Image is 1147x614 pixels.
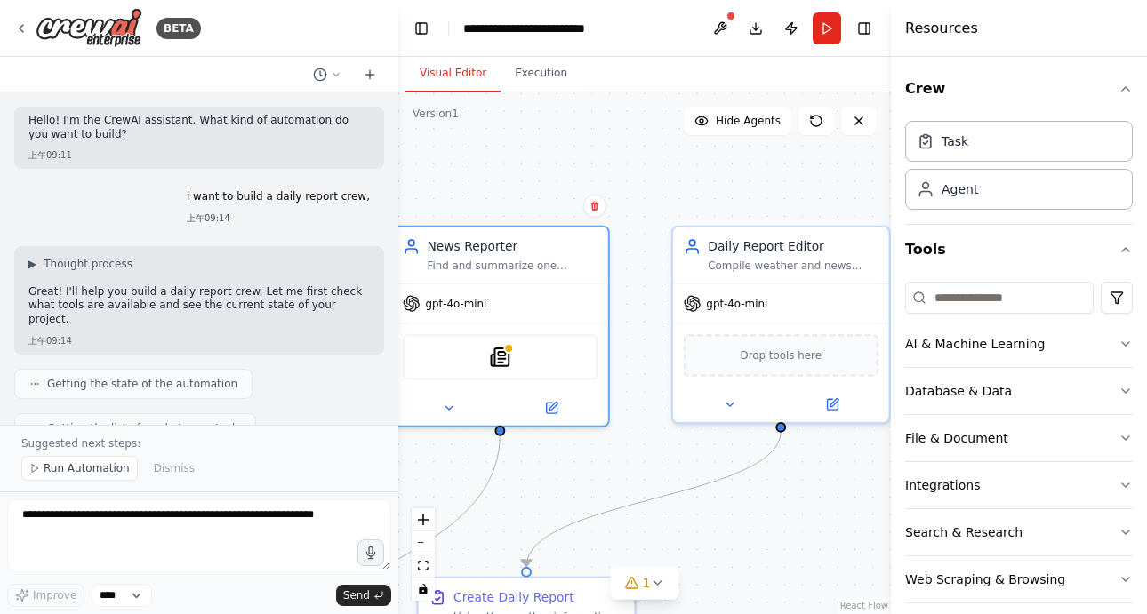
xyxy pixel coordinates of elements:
[21,456,138,481] button: Run Automation
[390,226,610,427] div: News ReporterFind and summarize one significant current event from [DATE] news, focusing on stori...
[905,368,1133,414] button: Database & Data
[708,238,878,256] div: Daily Report Editor
[501,397,601,419] button: Open in side panel
[47,377,237,391] span: Getting the state of the automation
[356,64,384,85] button: Start a new chat
[905,18,978,39] h4: Resources
[28,257,132,271] button: ▶Thought process
[44,257,132,271] span: Thought process
[905,476,980,494] div: Integrations
[905,335,1045,353] div: AI & Machine Learning
[905,382,1012,400] div: Database & Data
[716,114,781,128] span: Hide Agents
[154,461,195,475] span: Dismiss
[425,297,486,311] span: gpt-4o-mini
[684,107,791,135] button: Hide Agents
[501,55,582,92] button: Execution
[413,107,459,121] div: Version 1
[145,456,204,481] button: Dismiss
[336,585,391,606] button: Send
[942,180,978,198] div: Agent
[517,431,790,566] g: Edge from e59e373d-bebd-4ef2-8be5-8947c52e51b2 to 63ed542a-27e1-4c28-9697-14eae5585492
[905,523,1023,541] div: Search & Research
[306,64,349,85] button: Switch to previous chat
[708,259,878,273] div: Compile weather and news information into a well-structured, single-paragraph daily report that f...
[28,257,36,271] span: ▶
[412,508,435,531] button: zoom in
[343,588,370,602] span: Send
[412,554,435,578] button: fit view
[905,429,1008,447] div: File & Document
[412,578,435,601] button: toggle interactivity
[741,347,822,364] span: Drop tools here
[21,436,377,451] p: Suggested next steps:
[463,20,585,37] nav: breadcrumb
[409,16,434,41] button: Hide left sidebar
[905,415,1133,461] button: File & Document
[905,509,1133,555] button: Search & Research
[28,285,370,327] p: Great! I'll help you build a daily report crew. Let me first check what tools are available and s...
[490,347,511,368] img: SerplyNewsSearchTool
[782,394,882,415] button: Open in side panel
[405,55,501,92] button: Visual Editor
[187,190,370,204] p: i want to build a daily report crew,
[706,297,767,311] span: gpt-4o-mini
[905,570,1065,588] div: Web Scraping & Browsing
[942,132,968,150] div: Task
[905,114,1133,224] div: Crew
[611,567,679,600] button: 1
[412,531,435,554] button: zoom out
[36,8,142,48] img: Logo
[905,321,1133,367] button: AI & Machine Learning
[427,238,597,256] div: News Reporter
[7,584,84,607] button: Improve
[905,556,1133,602] button: Web Scraping & Browsing
[905,462,1133,508] button: Integrations
[840,601,888,610] a: React Flow attribution
[357,539,384,566] button: Click to speak your automation idea
[28,114,370,141] p: Hello! I'm the CrewAI assistant. What kind of automation do you want to build?
[412,508,435,601] div: React Flow controls
[33,588,76,602] span: Improve
[28,334,370,347] div: 上午09:14
[44,461,130,475] span: Run Automation
[28,148,370,162] div: 上午09:11
[852,16,877,41] button: Hide right sidebar
[905,225,1133,275] button: Tools
[156,18,201,39] div: BETA
[427,259,597,273] div: Find and summarize one significant current event from [DATE] news, focusing on stories that have ...
[583,195,606,218] button: Delete node
[47,421,241,435] span: Getting the list of ready-to-use tools
[671,226,891,424] div: Daily Report EditorCompile weather and news information into a well-structured, single-paragraph ...
[453,588,573,606] div: Create Daily Report
[643,574,651,592] span: 1
[905,64,1133,114] button: Crew
[187,211,370,225] div: 上午09:14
